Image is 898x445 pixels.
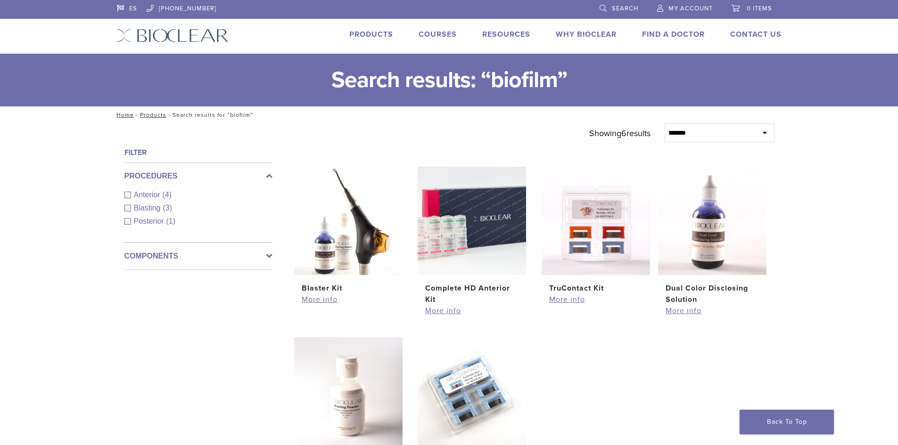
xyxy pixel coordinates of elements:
label: Components [124,251,272,262]
a: Home [114,112,134,118]
img: Complete HD Anterior Kit [418,167,526,275]
a: Products [140,112,166,118]
a: More info [549,294,643,305]
a: Why Bioclear [556,30,617,39]
span: 0 items [747,5,772,12]
a: Products [349,30,393,39]
span: Blasting [134,204,163,212]
span: / [134,113,140,117]
img: Dual Color Disclosing Solution [658,167,766,275]
p: Showing results [589,123,651,143]
span: / [166,113,173,117]
a: Complete HD Anterior KitComplete HD Anterior Kit [417,167,527,305]
h2: Complete HD Anterior Kit [425,283,519,305]
a: Dual Color Disclosing SolutionDual Color Disclosing Solution [658,167,767,305]
span: Search [612,5,638,12]
span: (3) [163,204,172,212]
label: Procedures [124,170,272,182]
span: (1) [166,217,176,225]
a: Contact Us [730,30,782,39]
h2: Dual Color Disclosing Solution [666,283,759,305]
a: More info [666,305,759,316]
span: My Account [668,5,713,12]
a: Find A Doctor [642,30,705,39]
a: Resources [482,30,530,39]
a: More info [302,294,395,305]
a: Back To Top [740,410,834,434]
a: Blaster KitBlaster Kit [294,167,404,294]
img: TruContact Kit [542,167,650,275]
h2: TruContact Kit [549,283,643,294]
h2: Blaster Kit [302,283,395,294]
a: Courses [419,30,457,39]
img: Blaster Kit [294,167,403,275]
img: Bioclear [117,29,229,42]
span: Posterior [134,217,166,225]
span: 6 [621,128,626,138]
a: More info [425,305,519,316]
a: TruContact KitTruContact Kit [541,167,651,294]
nav: Search results for “biofilm” [110,106,789,123]
span: Anterior [134,191,163,199]
span: (4) [163,191,172,199]
h4: Filter [124,147,272,158]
